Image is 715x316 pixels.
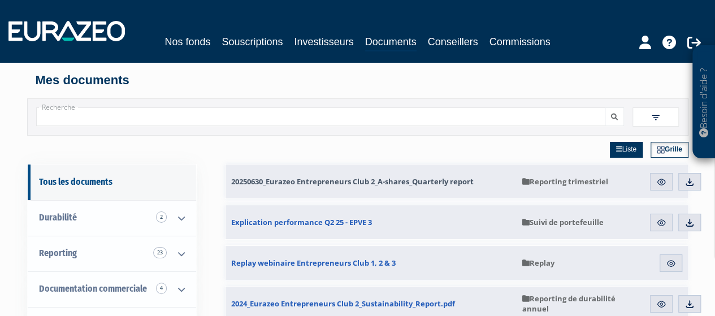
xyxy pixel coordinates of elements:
img: download.svg [684,177,695,187]
a: 20250630_Eurazeo Entrepreneurs Club 2_A-shares_Quarterly report [226,165,517,198]
a: Replay webinaire Entrepreneurs Club 1, 2 & 3 [226,246,517,280]
a: Investisseurs [294,34,353,50]
span: Durabilité [39,212,77,223]
span: Reporting [39,248,77,258]
a: Nos fonds [164,34,210,50]
span: 2 [156,211,167,223]
a: Souscriptions [222,34,283,50]
a: Liste [610,142,643,158]
a: Grille [651,142,688,158]
span: 2024_Eurazeo Entrepreneurs Club 2_Sustainability_Report.pdf [231,298,455,309]
p: Besoin d'aide ? [697,51,710,153]
a: Commissions [489,34,551,50]
span: 20250630_Eurazeo Entrepreneurs Club 2_A-shares_Quarterly report [231,176,474,187]
span: Suivi de portefeuille [522,217,604,227]
span: Reporting de durabilité annuel [522,293,636,314]
span: Documentation commerciale [39,283,147,294]
a: Explication performance Q2 25 - EPVE 3 [226,205,517,239]
img: eye.svg [656,218,666,228]
span: 4 [156,283,167,294]
span: 23 [153,247,167,258]
span: Reporting trimestriel [522,176,608,187]
a: Documents [365,34,417,51]
span: Replay webinaire Entrepreneurs Club 1, 2 & 3 [231,258,396,268]
input: Recherche [36,107,606,126]
a: Documentation commerciale 4 [28,271,196,307]
img: grid.svg [657,146,665,154]
span: Explication performance Q2 25 - EPVE 3 [231,217,372,227]
span: Replay [522,258,554,268]
a: Conseillers [428,34,478,50]
img: eye.svg [656,299,666,309]
a: Durabilité 2 [28,200,196,236]
a: Tous les documents [28,165,196,200]
a: Reporting 23 [28,236,196,271]
h4: Mes documents [36,73,680,87]
img: download.svg [684,218,695,228]
img: download.svg [684,299,695,309]
img: filter.svg [651,112,661,123]
img: eye.svg [666,258,676,269]
img: 1732889491-logotype_eurazeo_blanc_rvb.png [8,21,125,41]
img: eye.svg [656,177,666,187]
